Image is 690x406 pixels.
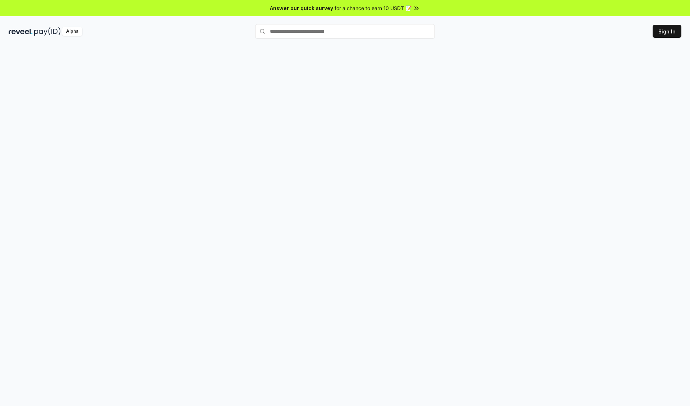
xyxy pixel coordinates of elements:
img: pay_id [34,27,61,36]
button: Sign In [653,25,681,38]
div: Alpha [62,27,82,36]
span: Answer our quick survey [270,4,333,12]
img: reveel_dark [9,27,33,36]
span: for a chance to earn 10 USDT 📝 [335,4,411,12]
